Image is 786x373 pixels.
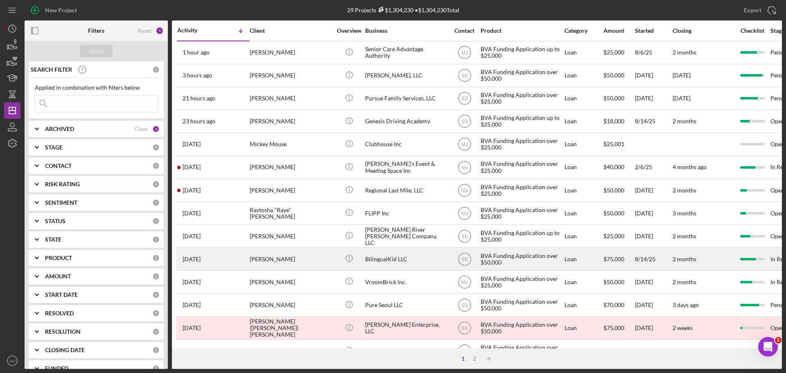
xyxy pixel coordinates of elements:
[25,2,85,18] button: New Project
[45,365,68,372] b: FUNDED
[152,236,160,243] div: 0
[461,326,468,331] text: SS
[481,225,562,247] div: BVA Funding Application up to $25,000
[603,187,624,194] span: $50,000
[635,65,672,86] div: [DATE]
[45,144,63,151] b: STAGE
[45,273,71,280] b: AMOUNT
[152,310,160,317] div: 0
[673,163,707,170] time: 4 months ago
[461,73,468,79] text: SS
[673,347,691,354] time: [DATE]
[673,301,699,308] time: 3 days ago
[45,2,77,18] div: New Project
[45,328,81,335] b: RESOLUTION
[603,65,634,86] div: $50,000
[183,141,201,147] time: 2025-09-02 16:15
[152,254,160,262] div: 0
[481,133,562,155] div: BVA Funding Application over $25,000
[365,179,447,201] div: Regional Last Mile, LLC
[347,7,459,14] div: 29 Projects • $1,304,230 Total
[635,202,672,224] div: [DATE]
[183,233,201,240] time: 2025-08-27 15:59
[481,179,562,201] div: BVA Funding Application over $25,000
[365,156,447,178] div: [PERSON_NAME]'s Event & Meeting Space Inc
[45,310,74,316] b: RESOLVED
[45,126,74,132] b: ARCHIVED
[183,72,212,79] time: 2025-09-03 15:31
[565,317,603,339] div: Loan
[461,210,468,216] text: NV
[603,163,624,170] span: $40,000
[603,255,624,262] span: $75,000
[365,248,447,270] div: BilingualKid LLC
[183,164,201,170] time: 2025-09-01 21:52
[156,27,164,35] div: 1
[565,248,603,270] div: Loan
[461,348,468,354] text: NV
[183,279,201,285] time: 2025-08-25 21:35
[481,156,562,178] div: BVA Funding Application over $25,000
[758,337,778,357] iframe: Intercom live chat
[365,317,447,339] div: [PERSON_NAME] Enterprise, LLC
[603,301,624,308] span: $70,000
[673,324,693,331] time: 2 weeks
[635,156,672,178] div: 2/6/25
[481,294,562,316] div: BVA Funding Application over $50,000
[250,111,332,132] div: [PERSON_NAME]
[673,278,696,285] time: 2 months
[635,317,672,339] div: [DATE]
[603,347,624,354] span: $30,000
[635,340,672,362] div: [DATE]
[449,27,480,34] div: Contact
[365,202,447,224] div: FLIPP Inc
[635,42,672,63] div: 8/6/25
[183,95,215,102] time: 2025-09-02 21:00
[461,119,468,124] text: SS
[250,248,332,270] div: [PERSON_NAME]
[565,27,603,34] div: Category
[481,65,562,86] div: BVA Funding Application over $50,000
[365,42,447,63] div: Senior Care Advantage Authority
[775,337,781,344] span: 1
[183,187,201,194] time: 2025-09-01 21:41
[152,328,160,335] div: 0
[635,111,672,132] div: 8/14/25
[152,125,160,133] div: 1
[673,72,691,79] time: [DATE]
[481,111,562,132] div: BVA Funding Application up to $25,000
[461,256,468,262] text: SS
[4,353,20,369] button: MJ
[457,355,469,362] div: 1
[365,294,447,316] div: Pure Seoul LLC
[138,27,151,34] div: Reset
[481,27,562,34] div: Product
[152,273,160,280] div: 0
[183,325,201,331] time: 2025-08-20 23:39
[152,217,160,225] div: 0
[250,317,332,339] div: [PERSON_NAME] ([PERSON_NAME]) [PERSON_NAME]
[603,95,624,102] span: $50,000
[461,165,468,170] text: NV
[635,179,672,201] div: [DATE]
[565,340,603,362] div: Loan
[45,218,65,224] b: STATUS
[152,144,160,151] div: 0
[376,7,413,14] div: $1,304,230
[635,88,672,109] div: [DATE]
[89,45,104,57] div: Apply
[673,210,696,217] time: 3 months
[565,111,603,132] div: Loan
[673,95,691,102] time: [DATE]
[250,156,332,178] div: [PERSON_NAME]
[152,181,160,188] div: 0
[565,133,603,155] div: Loan
[365,88,447,109] div: Pursue Family Services, LLC
[735,27,770,34] div: Checklist
[461,303,468,308] text: SS
[744,2,761,18] div: Export
[673,255,696,262] time: 2 months
[31,66,72,73] b: SEARCH FILTER
[603,27,634,34] div: Amount
[183,49,210,56] time: 2025-09-03 17:05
